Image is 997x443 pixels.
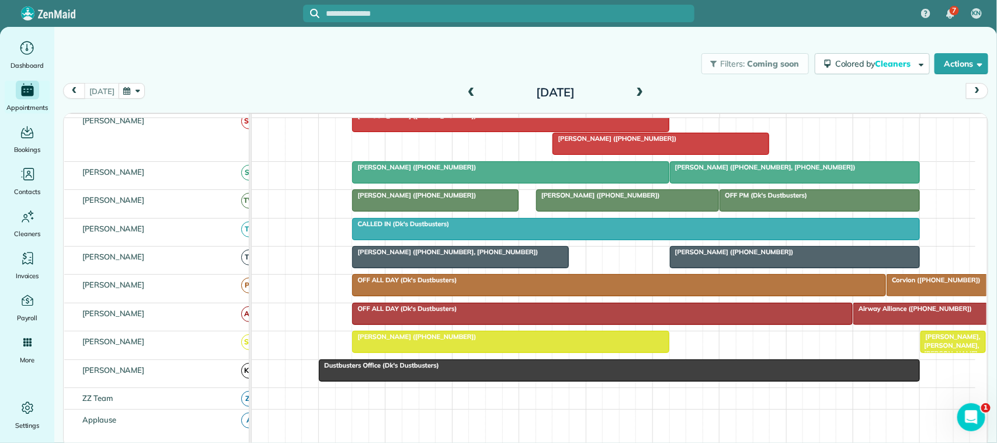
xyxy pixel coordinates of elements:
[5,291,50,324] a: Payroll
[303,9,319,18] button: Focus search
[482,86,628,99] h2: [DATE]
[876,58,913,69] span: Cleaners
[352,163,477,171] span: [PERSON_NAME] ([PHONE_NUMBER])
[352,220,450,228] span: CALLED IN (Dk's Dustbusters)
[241,334,257,350] span: SH
[938,1,963,27] div: 7 unread notifications
[80,393,115,403] span: ZZ Team
[721,58,745,69] span: Filters:
[920,333,981,433] span: [PERSON_NAME], [PERSON_NAME], [PERSON_NAME], [PERSON_NAME], [PERSON_NAME] & [PERSON_NAME] P.C ([P...
[966,83,988,99] button: next
[241,363,257,379] span: KN
[719,191,808,199] span: OFF PM (Dk's Dustbusters)
[352,304,457,313] span: OFF ALL DAY (Dk's Dustbusters)
[519,116,546,126] span: 11am
[14,144,41,155] span: Bookings
[241,193,257,209] span: TW
[5,123,50,155] a: Bookings
[815,53,930,74] button: Colored byCleaners
[5,165,50,198] a: Contacts
[252,116,273,126] span: 7am
[787,116,807,126] span: 3pm
[536,191,661,199] span: [PERSON_NAME] ([PHONE_NUMBER])
[241,306,257,322] span: AK
[352,333,477,341] span: [PERSON_NAME] ([PHONE_NUMBER])
[5,81,50,113] a: Appointments
[586,116,612,126] span: 12pm
[310,9,319,18] svg: Focus search
[981,403,991,413] span: 1
[352,191,477,199] span: [PERSON_NAME] ([PHONE_NUMBER])
[853,116,874,126] span: 4pm
[952,6,956,15] span: 7
[80,365,147,375] span: [PERSON_NAME]
[14,228,40,240] span: Cleaners
[319,116,341,126] span: 8am
[552,134,677,143] span: [PERSON_NAME] ([PHONE_NUMBER])
[241,250,257,265] span: TD
[352,276,457,284] span: OFF ALL DAY (Dk's Dustbusters)
[747,58,800,69] span: Coming soon
[385,116,407,126] span: 9am
[80,309,147,318] span: [PERSON_NAME]
[453,116,479,126] span: 10am
[5,249,50,282] a: Invoices
[80,252,147,261] span: [PERSON_NAME]
[835,58,915,69] span: Colored by
[920,116,941,126] span: 5pm
[241,391,257,407] span: ZT
[80,116,147,125] span: [PERSON_NAME]
[318,361,439,369] span: Dustbusters Office (Dk's Dustbusters)
[352,112,477,120] span: [PERSON_NAME] ([PHONE_NUMBER])
[11,60,44,71] span: Dashboard
[352,248,539,256] span: [PERSON_NAME] ([PHONE_NUMBER], [PHONE_NUMBER])
[653,116,673,126] span: 1pm
[241,221,257,237] span: TP
[5,39,50,71] a: Dashboard
[720,116,741,126] span: 2pm
[20,354,34,366] span: More
[80,415,119,424] span: Applause
[80,280,147,289] span: [PERSON_NAME]
[80,167,147,176] span: [PERSON_NAME]
[5,207,50,240] a: Cleaners
[80,195,147,205] span: [PERSON_NAME]
[972,9,981,18] span: KN
[14,186,40,198] span: Contacts
[957,403,985,431] iframe: Intercom live chat
[669,248,794,256] span: [PERSON_NAME] ([PHONE_NUMBER])
[80,337,147,346] span: [PERSON_NAME]
[853,304,972,313] span: Airway Alliance ([PHONE_NUMBER])
[886,276,981,284] span: Corvion ([PHONE_NUMBER])
[669,163,856,171] span: [PERSON_NAME] ([PHONE_NUMBER], [PHONE_NUMBER])
[17,312,38,324] span: Payroll
[16,270,39,282] span: Invoices
[80,224,147,233] span: [PERSON_NAME]
[63,83,85,99] button: prev
[241,165,257,181] span: SP
[241,413,257,428] span: A
[241,278,257,293] span: PB
[241,113,257,129] span: SM
[6,102,48,113] span: Appointments
[84,83,119,99] button: [DATE]
[5,399,50,431] a: Settings
[15,420,40,431] span: Settings
[935,53,988,74] button: Actions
